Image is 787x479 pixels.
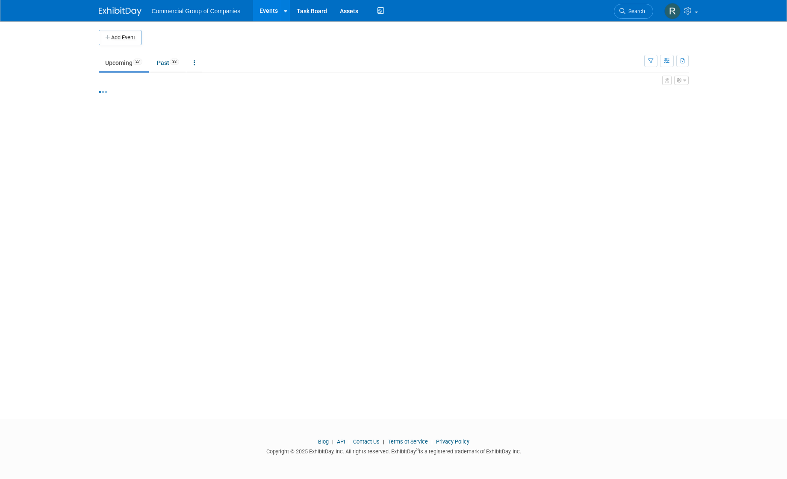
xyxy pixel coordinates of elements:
span: | [381,438,386,445]
sup: ® [416,447,419,452]
span: Commercial Group of Companies [152,8,241,15]
img: ExhibitDay [99,7,141,16]
a: Blog [318,438,329,445]
a: Past38 [150,55,186,71]
a: Upcoming27 [99,55,149,71]
a: Terms of Service [388,438,428,445]
span: Search [625,8,645,15]
span: 38 [170,59,179,65]
a: Contact Us [353,438,380,445]
img: Rod Leland [664,3,681,19]
a: API [337,438,345,445]
span: 27 [133,59,142,65]
a: Privacy Policy [436,438,469,445]
span: | [330,438,336,445]
span: | [346,438,352,445]
a: Search [614,4,653,19]
span: | [429,438,435,445]
button: Add Event [99,30,141,45]
img: loading... [99,91,107,93]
